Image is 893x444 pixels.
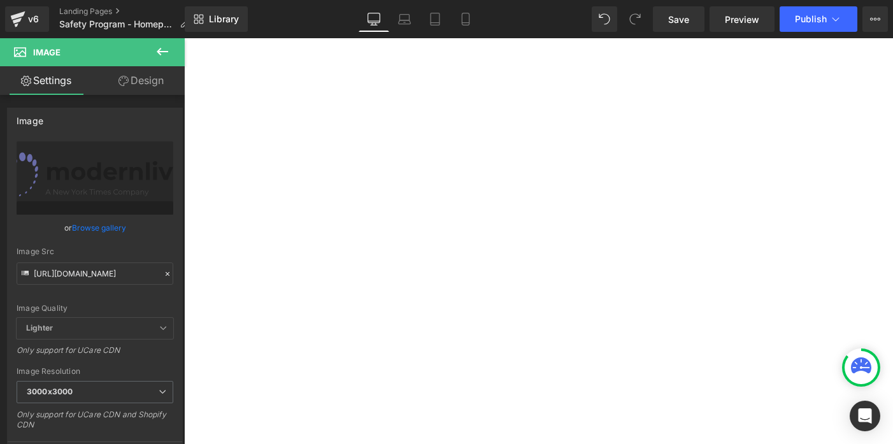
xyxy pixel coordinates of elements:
[59,6,199,17] a: Landing Pages
[185,6,248,32] a: New Library
[725,13,759,26] span: Preview
[450,6,481,32] a: Mobile
[59,19,175,29] span: Safety Program - Homepage
[209,13,239,25] span: Library
[17,247,173,256] div: Image Src
[5,6,49,32] a: v6
[17,345,173,364] div: Only support for UCare CDN
[622,6,648,32] button: Redo
[710,6,775,32] a: Preview
[592,6,617,32] button: Undo
[17,367,173,376] div: Image Resolution
[668,13,689,26] span: Save
[780,6,857,32] button: Publish
[359,6,389,32] a: Desktop
[95,66,187,95] a: Design
[25,11,41,27] div: v6
[17,221,173,234] div: or
[795,14,827,24] span: Publish
[72,217,126,239] a: Browse gallery
[27,387,73,396] b: 3000x3000
[17,108,43,126] div: Image
[420,6,450,32] a: Tablet
[17,410,173,438] div: Only support for UCare CDN and Shopify CDN
[850,401,880,431] div: Open Intercom Messenger
[389,6,420,32] a: Laptop
[33,47,61,57] span: Image
[17,262,173,285] input: Link
[26,323,53,333] b: Lighter
[862,6,888,32] button: More
[17,304,173,313] div: Image Quality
